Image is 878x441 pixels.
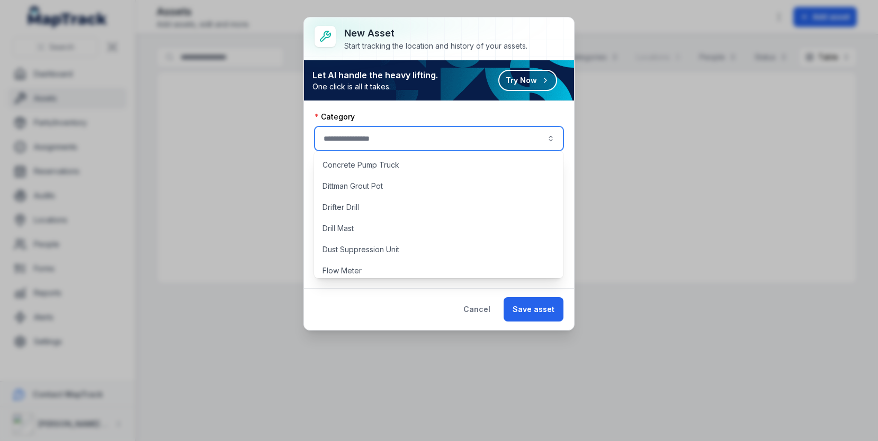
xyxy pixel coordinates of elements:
div: Start tracking the location and history of your assets. [344,41,527,51]
label: Category [315,112,355,122]
button: Try Now [498,70,557,91]
span: One click is all it takes. [312,81,438,92]
span: Drifter Drill [322,202,359,213]
button: Cancel [454,297,499,321]
span: Dittman Grout Pot [322,181,383,191]
button: Save asset [504,297,563,321]
span: Concrete Pump Truck [322,160,399,170]
span: Dust Suppression Unit [322,244,399,255]
h3: New asset [344,26,527,41]
strong: Let AI handle the heavy lifting. [312,69,438,81]
span: Drill Mast [322,223,354,234]
span: Flow Meter [322,265,362,276]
